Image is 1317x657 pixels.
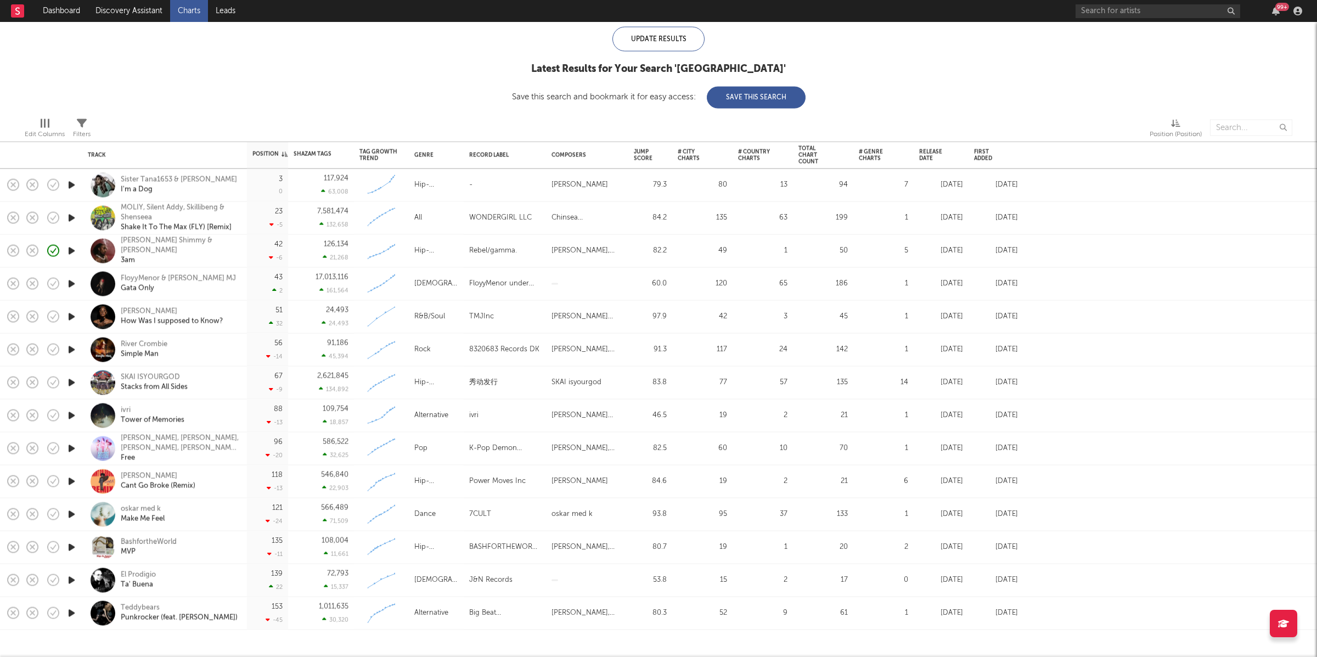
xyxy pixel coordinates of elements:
[634,409,667,422] div: 46.5
[738,508,787,521] div: 37
[121,434,239,453] div: [PERSON_NAME], [PERSON_NAME], [PERSON_NAME], [PERSON_NAME] & KPop Demon Hunters Cast
[798,277,848,290] div: 186
[469,475,526,488] div: Power Moves Inc
[121,350,167,360] div: Simple Man
[266,451,283,458] div: -20
[323,517,348,524] div: 71,509
[327,339,348,346] div: 91,186
[551,178,608,192] div: [PERSON_NAME]
[974,211,1018,224] div: [DATE]
[121,185,237,195] div: I'm a Dog
[859,475,908,488] div: 6
[73,127,91,141] div: Filters
[121,307,223,317] div: [PERSON_NAME]
[551,376,601,389] div: SKAI isyourgod
[634,178,667,192] div: 79.3
[738,607,787,620] div: 9
[121,284,236,294] div: Gata Only
[317,207,348,215] div: 7,581,474
[551,607,623,620] div: [PERSON_NAME], [PERSON_NAME], [PERSON_NAME], [PERSON_NAME], [PERSON_NAME]
[359,148,398,161] div: Tag Growth Trend
[738,211,787,224] div: 63
[1150,114,1202,145] div: Position (Position)
[121,537,177,547] div: BashfortheWorld
[121,373,188,392] a: SKAI ISYOURGODStacks from All Sides
[974,277,1018,290] div: [DATE]
[252,151,288,158] div: Position
[512,93,806,101] div: Save this search and bookmark it for easy access:
[269,319,283,327] div: 32
[25,127,65,141] div: Edit Columns
[919,277,963,290] div: [DATE]
[859,442,908,455] div: 1
[121,514,165,524] div: Make Me Feel
[738,148,771,161] div: # Country Charts
[678,244,727,257] div: 49
[279,175,283,182] div: 3
[974,541,1018,554] div: [DATE]
[272,603,283,610] div: 153
[272,471,283,478] div: 118
[323,418,348,425] div: 18,857
[272,537,283,544] div: 135
[798,574,848,587] div: 17
[267,418,283,425] div: -13
[274,372,283,379] div: 67
[121,203,239,233] a: MOLIY, Silent Addy, Skillibeng & ShenseeaShake It To The Max (FLY) [Remix]
[121,453,239,463] div: Free
[121,415,184,425] div: Tower of Memories
[274,240,283,248] div: 42
[414,151,453,158] div: Genre
[414,277,458,290] div: [DEMOGRAPHIC_DATA]
[974,376,1018,389] div: [DATE]
[324,175,348,182] div: 117,924
[73,114,91,145] div: Filters
[324,583,348,590] div: 15,337
[269,385,283,392] div: -9
[121,256,239,266] div: 3am
[324,550,348,557] div: 11,661
[678,442,727,455] div: 60
[319,603,348,610] div: 1,011,635
[323,405,348,412] div: 109,754
[919,541,963,554] div: [DATE]
[317,372,348,379] div: 2,621,845
[919,607,963,620] div: [DATE]
[738,475,787,488] div: 2
[121,175,237,195] a: Sister Tana1653 & [PERSON_NAME]I'm a Dog
[738,574,787,587] div: 2
[798,343,848,356] div: 142
[919,376,963,389] div: [DATE]
[121,236,239,266] a: [PERSON_NAME] Shimmy & [PERSON_NAME]3am
[551,211,623,224] div: Chinsea [PERSON_NAME], [PERSON_NAME] Ama [PERSON_NAME] [PERSON_NAME], [PERSON_NAME]
[634,343,667,356] div: 91.3
[634,310,667,323] div: 97.9
[121,406,184,425] a: ivriTower of Memories
[551,409,623,422] div: [PERSON_NAME] [PERSON_NAME]
[634,607,667,620] div: 80.3
[321,188,348,195] div: 63,008
[294,151,332,158] div: Shazam Tags
[1076,4,1240,18] input: Search for artists
[319,287,348,294] div: 161,564
[121,603,238,613] div: Teddybears
[319,385,348,392] div: 134,892
[738,310,787,323] div: 3
[678,409,727,422] div: 19
[414,310,445,323] div: R&B/Soul
[121,274,236,284] div: FloyyMenor & [PERSON_NAME] MJ
[612,27,705,52] div: Update Results
[414,211,422,224] div: All
[974,574,1018,587] div: [DATE]
[678,148,711,161] div: # City Charts
[738,178,787,192] div: 13
[551,541,623,554] div: [PERSON_NAME], [PERSON_NAME]
[469,244,517,257] div: Rebel/gamma.
[327,570,348,577] div: 72,793
[323,438,348,445] div: 586,522
[121,570,156,580] div: El Prodigio
[121,236,239,256] div: [PERSON_NAME] Shimmy & [PERSON_NAME]
[974,343,1018,356] div: [DATE]
[919,574,963,587] div: [DATE]
[469,151,535,158] div: Record Label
